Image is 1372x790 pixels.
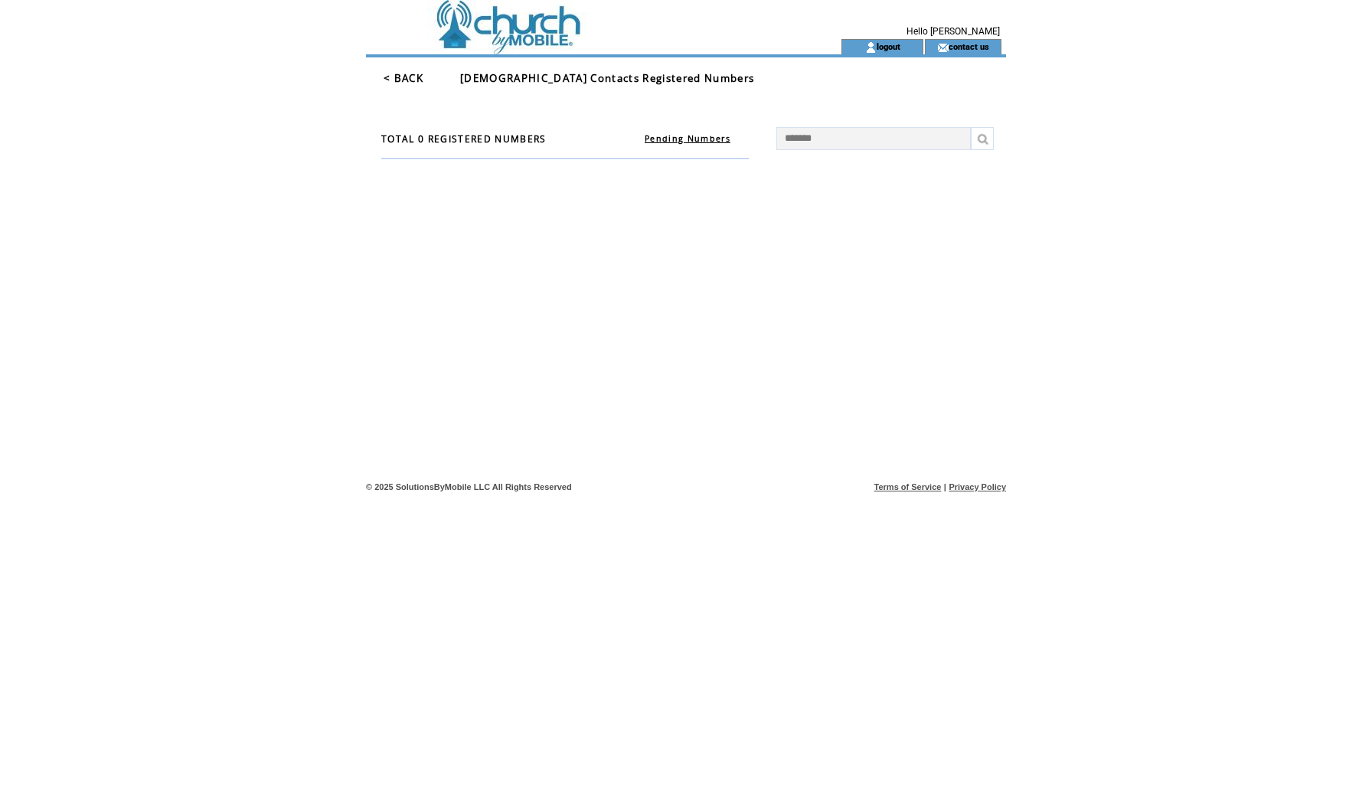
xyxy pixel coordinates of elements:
[460,71,754,85] span: [DEMOGRAPHIC_DATA] Contacts Registered Numbers
[366,482,572,491] span: © 2025 SolutionsByMobile LLC All Rights Reserved
[906,26,1000,37] span: Hello [PERSON_NAME]
[949,482,1006,491] a: Privacy Policy
[645,133,730,144] a: Pending Numbers
[874,482,942,491] a: Terms of Service
[949,41,989,51] a: contact us
[865,41,877,54] img: account_icon.gif
[384,71,423,85] a: < BACK
[944,482,946,491] span: |
[937,41,949,54] img: contact_us_icon.gif
[877,41,900,51] a: logout
[381,132,547,145] span: TOTAL 0 REGISTERED NUMBERS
